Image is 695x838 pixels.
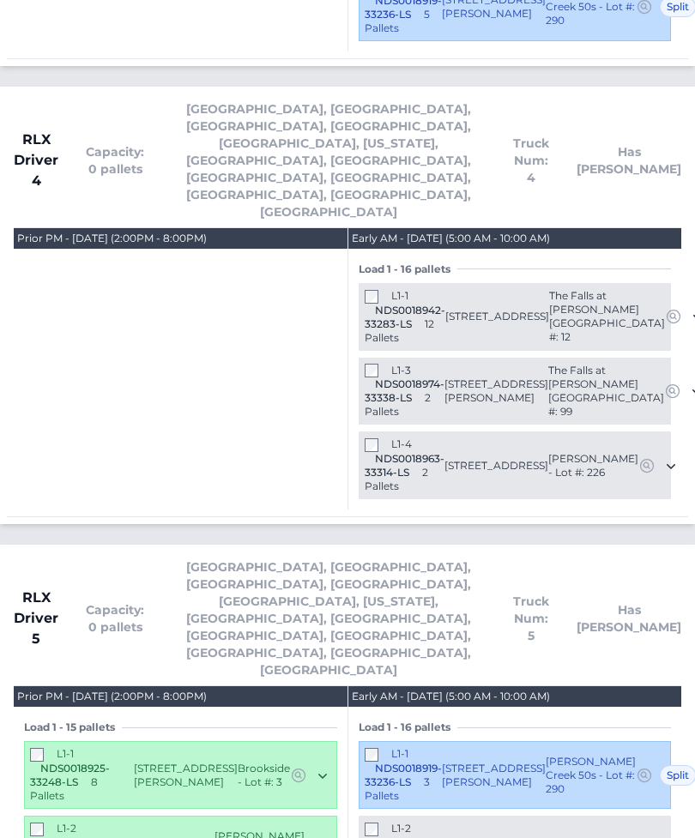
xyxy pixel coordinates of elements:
[442,762,546,789] span: [STREET_ADDRESS][PERSON_NAME]
[513,593,549,644] span: Truck Num: 5
[445,310,549,323] span: [STREET_ADDRESS]
[14,588,58,649] span: RLX Driver 5
[365,775,430,802] span: 3 Pallets
[57,822,76,835] span: L1-2
[444,377,548,405] span: [STREET_ADDRESS][PERSON_NAME]
[86,143,144,178] span: Capacity: 0 pallets
[391,822,411,835] span: L1-2
[17,690,207,703] div: Prior PM - [DATE] (2:00PM - 8:00PM)
[30,775,98,802] span: 8 Pallets
[14,130,58,191] span: RLX Driver 4
[577,601,681,636] span: Has [PERSON_NAME]
[546,755,636,796] span: [PERSON_NAME] Creek 50s - Lot #: 290
[365,8,430,34] span: 5 Pallets
[365,317,434,344] span: 12 Pallets
[365,762,442,788] span: NDS0018919-33236-LS
[548,452,638,479] span: [PERSON_NAME] - Lot #: 226
[134,762,238,789] span: [STREET_ADDRESS][PERSON_NAME]
[548,364,664,419] span: The Falls at [PERSON_NAME][GEOGRAPHIC_DATA] #: 99
[24,720,122,734] span: Load 1 - 15 pallets
[365,304,445,330] span: NDS0018942-33283-LS
[359,720,457,734] span: Load 1 - 16 pallets
[352,690,550,703] div: Early AM - [DATE] (5:00 AM - 10:00 AM)
[549,289,665,344] span: The Falls at [PERSON_NAME][GEOGRAPHIC_DATA] #: 12
[172,100,486,220] span: [GEOGRAPHIC_DATA], [GEOGRAPHIC_DATA], [GEOGRAPHIC_DATA], [GEOGRAPHIC_DATA], [GEOGRAPHIC_DATA], [U...
[86,601,144,636] span: Capacity: 0 pallets
[391,289,408,302] span: L1-1
[391,437,412,450] span: L1-4
[17,232,207,245] div: Prior PM - [DATE] (2:00PM - 8:00PM)
[365,391,431,418] span: 2 Pallets
[352,232,550,245] div: Early AM - [DATE] (5:00 AM - 10:00 AM)
[359,262,457,276] span: Load 1 - 16 pallets
[172,558,486,678] span: [GEOGRAPHIC_DATA], [GEOGRAPHIC_DATA], [GEOGRAPHIC_DATA], [GEOGRAPHIC_DATA], [GEOGRAPHIC_DATA], [U...
[57,747,74,760] span: L1-1
[365,377,444,404] span: NDS0018974-33338-LS
[577,143,681,178] span: Has [PERSON_NAME]
[365,452,444,479] span: NDS0018963-33314-LS
[391,364,411,377] span: L1-3
[513,135,549,186] span: Truck Num: 4
[391,747,408,760] span: L1-1
[30,762,110,788] span: NDS0018925-33248-LS
[238,762,290,789] span: Brookside - Lot #: 3
[365,466,428,492] span: 2 Pallets
[444,459,548,473] span: [STREET_ADDRESS]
